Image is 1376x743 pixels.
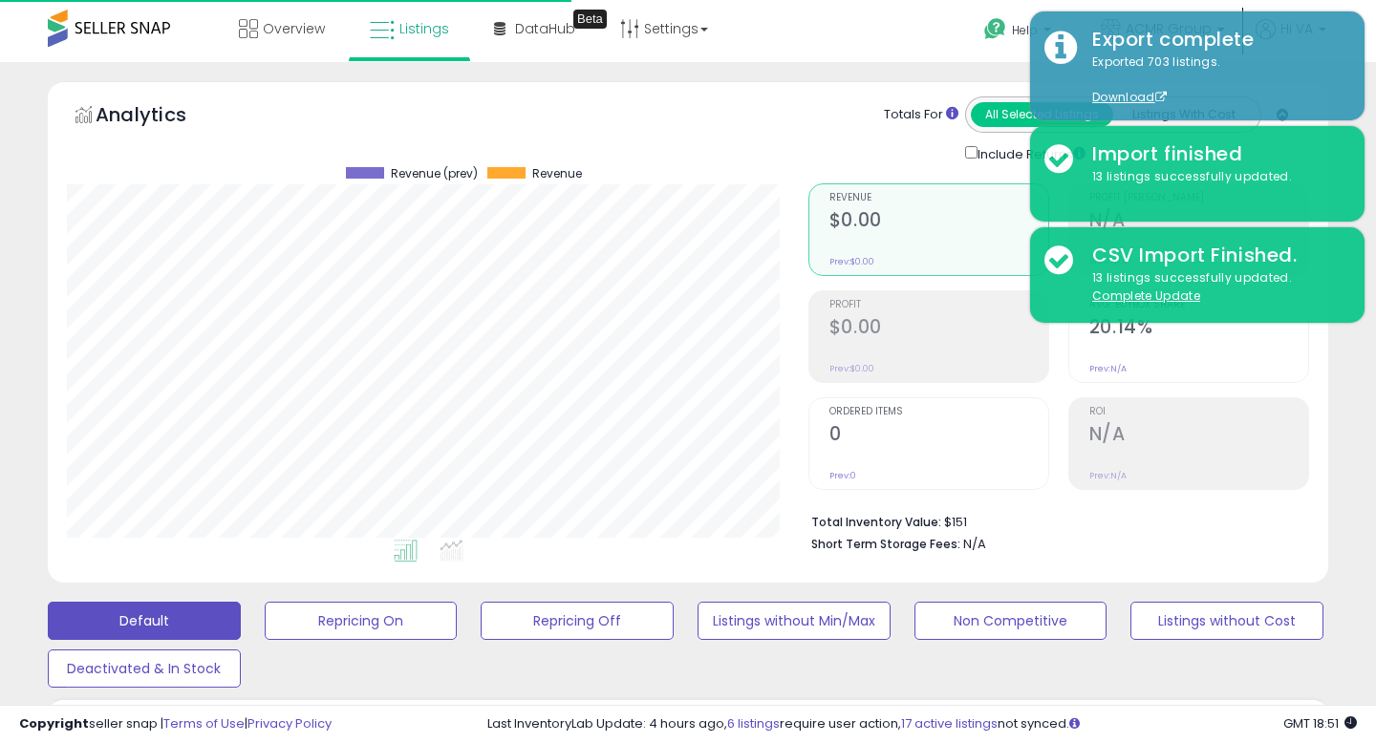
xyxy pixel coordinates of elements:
span: DataHub [515,19,575,38]
button: Repricing Off [481,602,674,640]
button: All Selected Listings [971,102,1113,127]
button: Non Competitive [914,602,1107,640]
small: Prev: $0.00 [829,363,874,374]
a: 6 listings [727,714,780,732]
button: Default [48,602,241,640]
h2: N/A [1089,209,1308,235]
div: Include Returns [951,142,1108,164]
a: 17 active listings [901,714,998,732]
span: Revenue [829,193,1048,203]
div: CSV Import Finished. [1078,242,1350,269]
a: Terms of Use [163,714,245,732]
small: Prev: N/A [1089,363,1127,374]
a: Help [969,3,1070,62]
a: Privacy Policy [247,714,332,732]
span: Profit [829,300,1048,310]
li: $151 [811,509,1295,532]
h2: $0.00 [829,316,1048,342]
span: Overview [263,19,325,38]
div: 13 listings successfully updated. [1078,168,1350,186]
small: Prev: 0 [829,470,856,481]
a: Download [1092,89,1167,105]
span: Help [1012,22,1038,38]
span: Revenue (prev) [391,167,478,180]
div: Last InventoryLab Update: 4 hours ago, require user action, not synced. [487,715,1357,733]
button: Repricing On [265,602,458,640]
div: Import finished [1078,140,1350,168]
small: Prev: N/A [1089,470,1127,481]
h2: 20.14% [1089,316,1308,342]
b: Total Inventory Value: [811,514,941,530]
div: Exported 703 listings. [1078,53,1350,107]
div: Export complete [1078,26,1350,53]
i: Get Help [983,17,1007,41]
span: ROI [1089,407,1308,417]
span: Revenue [532,167,582,180]
b: Short Term Storage Fees: [811,536,960,552]
h2: $0.00 [829,209,1048,235]
div: Tooltip anchor [573,10,607,29]
div: 13 listings successfully updated. [1078,269,1350,305]
small: Prev: $0.00 [829,256,874,267]
span: Listings [399,19,449,38]
button: Deactivated & In Stock [48,649,241,688]
h2: 0 [829,423,1048,449]
strong: Copyright [19,714,89,732]
div: Totals For [884,106,958,124]
h2: N/A [1089,423,1308,449]
div: seller snap | | [19,715,332,733]
button: Listings without Cost [1130,602,1323,640]
button: Listings without Min/Max [698,602,891,640]
u: Complete Update [1092,287,1200,304]
span: Ordered Items [829,407,1048,417]
span: N/A [963,535,986,553]
h5: Analytics [96,101,224,133]
span: 2025-09-11 18:51 GMT [1283,714,1357,732]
